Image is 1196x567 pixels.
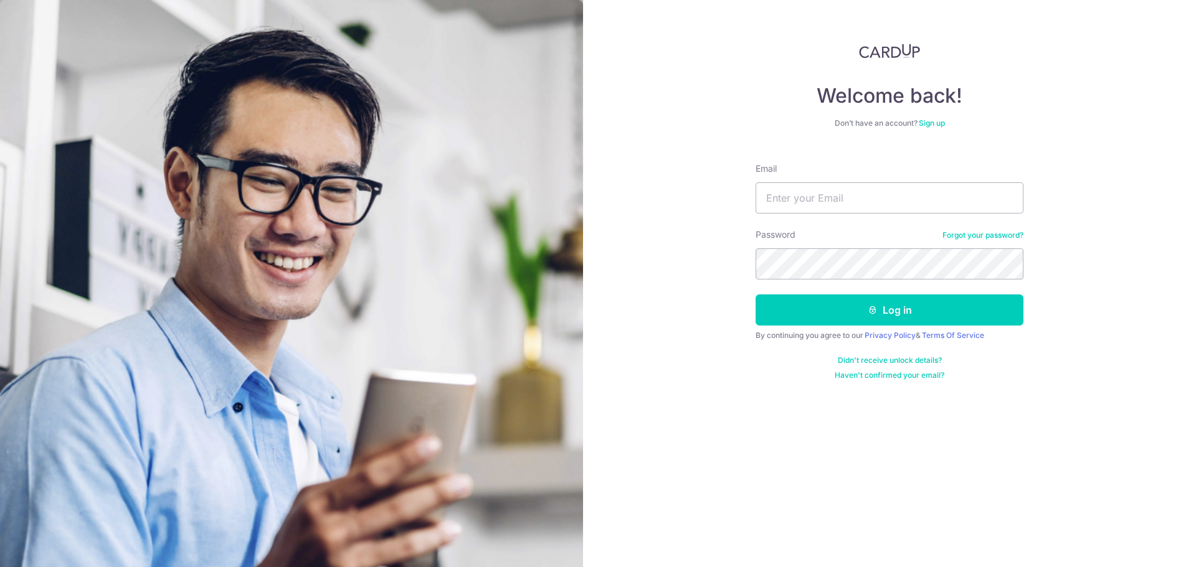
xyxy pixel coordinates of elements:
[756,182,1023,213] input: Enter your Email
[756,83,1023,108] h4: Welcome back!
[756,228,795,241] label: Password
[838,355,942,365] a: Didn't receive unlock details?
[835,370,944,380] a: Haven't confirmed your email?
[756,294,1023,326] button: Log in
[942,230,1023,240] a: Forgot your password?
[922,330,984,340] a: Terms Of Service
[756,162,777,175] label: Email
[756,118,1023,128] div: Don’t have an account?
[865,330,916,340] a: Privacy Policy
[756,330,1023,340] div: By continuing you agree to our &
[859,44,920,59] img: CardUp Logo
[919,118,945,128] a: Sign up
